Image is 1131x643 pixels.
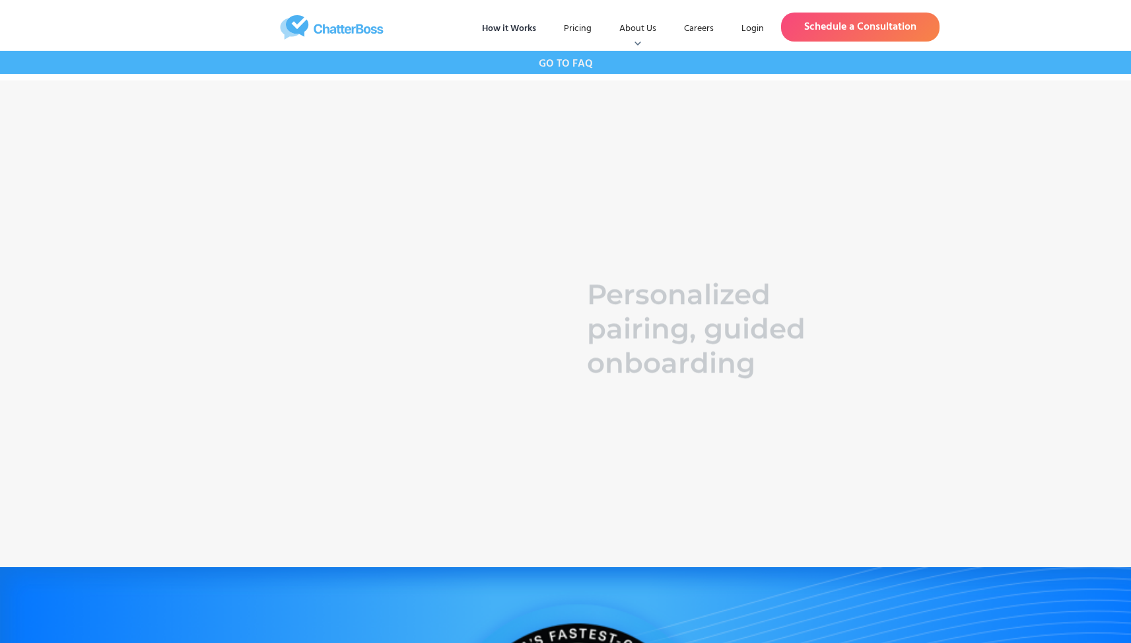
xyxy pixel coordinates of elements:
div: About Us [609,17,667,41]
h1: Personalized pairing, guided onboarding [586,278,880,381]
a: Careers [673,17,724,41]
a: GO TO FAQ [539,51,593,74]
a: Login [731,17,774,41]
strong: GO TO FAQ [539,55,593,73]
a: How it Works [471,17,547,41]
a: Schedule a Consultation [781,13,940,42]
a: Pricing [553,17,602,41]
a: home [192,15,471,40]
div: About Us [619,22,656,36]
